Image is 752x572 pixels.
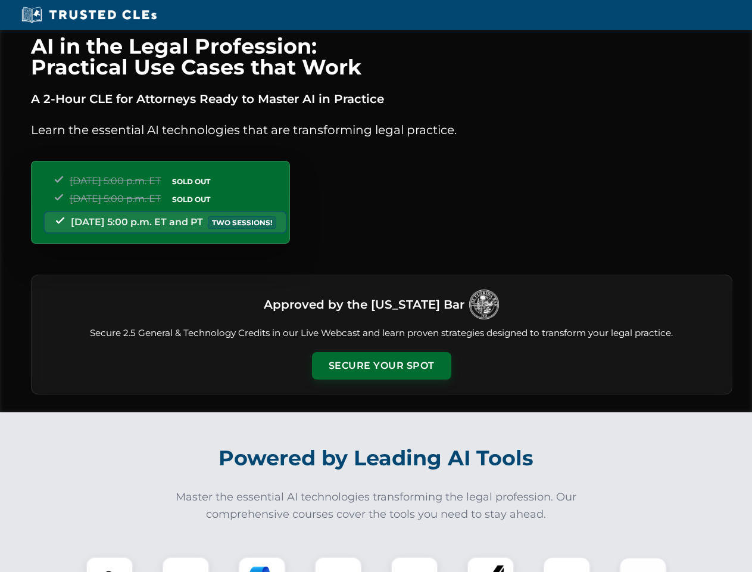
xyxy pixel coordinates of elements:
p: Secure 2.5 General & Technology Credits in our Live Webcast and learn proven strategies designed ... [46,327,717,340]
h3: Approved by the [US_STATE] Bar [264,294,464,315]
img: Logo [469,290,499,319]
span: SOLD OUT [168,193,214,206]
h1: AI in the Legal Profession: Practical Use Cases that Work [31,36,732,77]
span: SOLD OUT [168,175,214,188]
span: [DATE] 5:00 p.m. ET [70,175,161,186]
span: [DATE] 5:00 p.m. ET [70,193,161,204]
img: Trusted CLEs [18,6,160,24]
button: Secure Your Spot [312,352,451,380]
p: A 2-Hour CLE for Attorneys Ready to Master AI in Practice [31,89,732,108]
p: Master the essential AI technologies transforming the legal profession. Our comprehensive courses... [168,489,585,523]
p: Learn the essential AI technologies that are transforming legal practice. [31,120,732,139]
h2: Powered by Leading AI Tools [46,437,706,479]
